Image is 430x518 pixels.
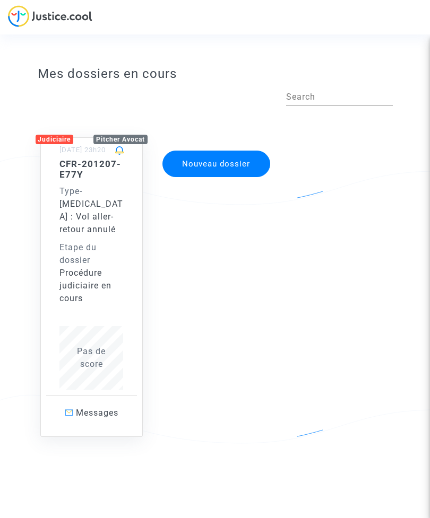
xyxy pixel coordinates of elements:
small: [DATE] 23h20 [59,146,106,154]
div: Judiciaire [36,135,74,144]
div: Etape du dossier [59,241,124,267]
span: Messages [76,408,118,418]
h5: CFR-201207-E77Y [59,159,124,180]
a: Messages [46,395,137,431]
div: Procédure judiciaire en cours [59,267,124,305]
span: Pas de score [77,346,106,369]
a: JudiciairePitcher Avocat[DATE] 23h20CFR-201207-E77YType-[MEDICAL_DATA] : Vol aller-retour annuléE... [30,116,153,437]
span: [MEDICAL_DATA] : Vol aller-retour annulé [59,199,123,234]
div: Pitcher Avocat [93,135,148,144]
span: Type [59,186,80,196]
span: - [59,186,82,196]
button: Nouveau dossier [162,151,270,177]
h3: Mes dossiers en cours [38,66,393,82]
img: jc-logo.svg [8,5,92,27]
a: Nouveau dossier [161,144,271,154]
